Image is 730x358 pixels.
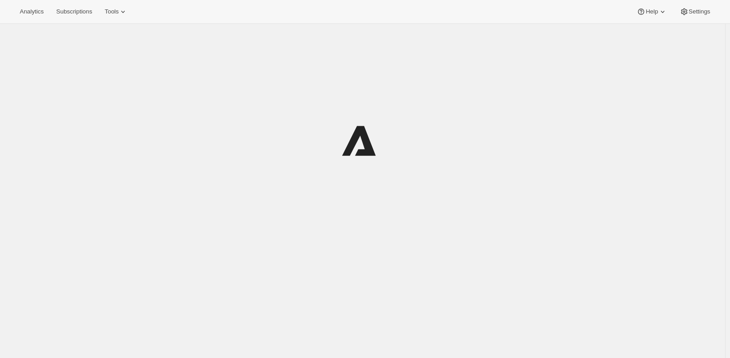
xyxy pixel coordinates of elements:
[646,8,658,15] span: Help
[20,8,44,15] span: Analytics
[51,5,97,18] button: Subscriptions
[105,8,119,15] span: Tools
[99,5,133,18] button: Tools
[14,5,49,18] button: Analytics
[631,5,672,18] button: Help
[689,8,710,15] span: Settings
[56,8,92,15] span: Subscriptions
[674,5,716,18] button: Settings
